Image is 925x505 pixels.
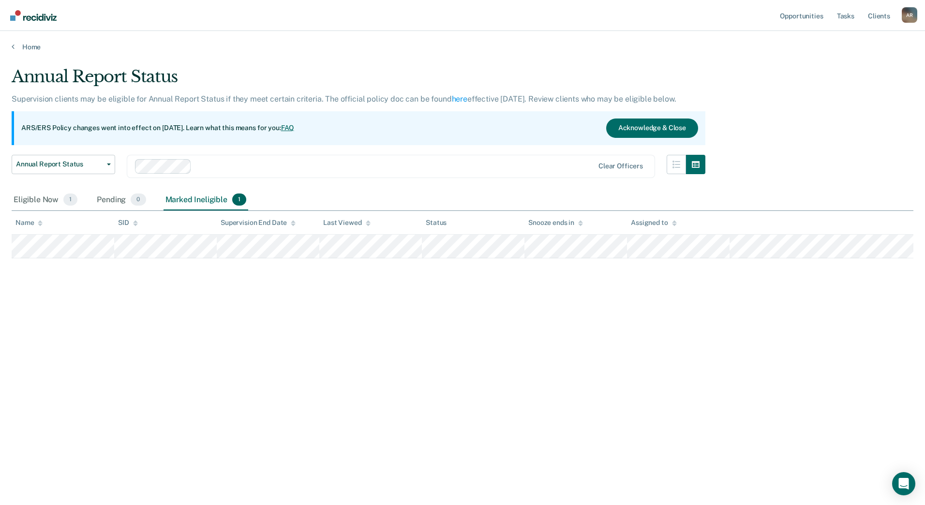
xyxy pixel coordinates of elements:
p: Supervision clients may be eligible for Annual Report Status if they meet certain criteria. The o... [12,94,676,104]
div: Supervision End Date [221,219,296,227]
button: Acknowledge & Close [606,119,698,138]
div: Annual Report Status [12,67,705,94]
div: Pending0 [95,190,148,211]
div: Assigned to [631,219,676,227]
div: Name [15,219,43,227]
div: Eligible Now1 [12,190,79,211]
a: Home [12,43,913,51]
img: Recidiviz [10,10,57,21]
div: A R [902,7,917,23]
a: FAQ [281,124,295,132]
div: Status [426,219,447,227]
div: Snooze ends in [528,219,583,227]
span: 1 [232,193,246,206]
div: Clear officers [598,162,643,170]
div: Last Viewed [323,219,370,227]
button: Annual Report Status [12,155,115,174]
div: Open Intercom Messenger [892,472,915,495]
div: SID [118,219,138,227]
span: 1 [63,193,77,206]
span: Annual Report Status [16,160,103,168]
div: Marked Ineligible1 [164,190,249,211]
p: ARS/ERS Policy changes went into effect on [DATE]. Learn what this means for you: [21,123,294,133]
span: 0 [131,193,146,206]
a: here [452,94,467,104]
button: Profile dropdown button [902,7,917,23]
